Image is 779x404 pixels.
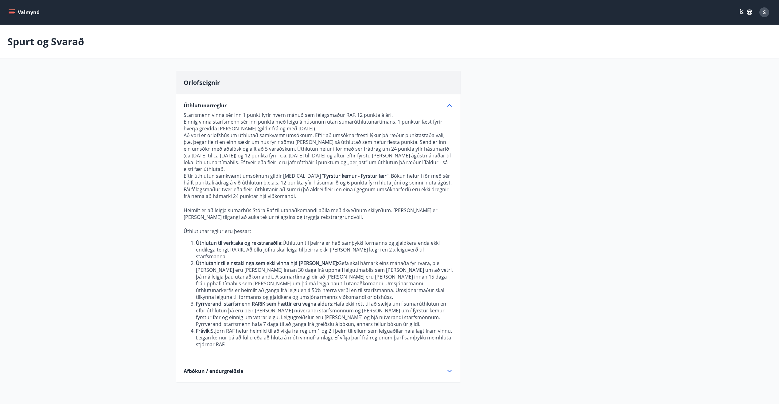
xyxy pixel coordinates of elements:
span: S [763,9,766,16]
p: Spurt og Svarað [7,35,84,48]
div: Afbókun / endurgreiðsla [184,367,453,375]
p: Starfsmenn vinna sér inn 1 punkt fyrir hvern mánuð sem félagsmaður RAF, 12 punkta á ári. [184,112,453,118]
div: Úthlutunarreglur [184,102,453,109]
strong: Úthlutun til verktaka og rekstraraðila: [196,240,282,246]
span: Afbókun / endurgreiðsla [184,368,243,374]
li: Hafa ekki rétt til að sækja um í sumarúthlutun en eftir úthlutun þá eru þeir [PERSON_NAME] núvera... [196,300,453,327]
p: Eftir úthlutun samkvæmt umsóknum gildir [MEDICAL_DATA] " ". Bókun hefur í för með sér hálft punkt... [184,172,453,200]
li: Stjórn RAF hefur heimild til að víkja frá reglum 1 og 2 í þeim tilfellum sem leiguaðilar hafa lag... [196,327,453,348]
button: ÍS [736,7,756,18]
strong: Fyrrverandi starfsmenn RARIK sem hættir eru vegna aldurs: [196,300,333,307]
span: Úthlutunarreglur [184,102,227,109]
span: Orlofseignir [184,78,220,87]
strong: Frávik: [196,327,211,334]
div: Úthlutunarreglur [184,109,453,360]
li: Úthlutun til þeirra er háð samþykki formanns og gjaldkera enda ekki endilega tengt RARIK. Að öllu... [196,240,453,260]
p: Einnig vinna starfsmenn sér inn punkta með leigu á húsunum utan sumarúthlutunartímans. 1 punktur ... [184,118,453,132]
button: menu [7,7,42,18]
strong: Úthlutanir til einstaklinga sem ekki vinna hjá [PERSON_NAME]: [196,260,338,267]
button: S [757,5,772,20]
p: Að vori er orlofshúsum úthlutað samkvæmt umsóknum. Eftir að umsóknarfresti lýkur þá ræður punktas... [184,132,453,172]
li: Gefa skal hámark eins mánaða fyrirvara, þ.e. [PERSON_NAME] eru [PERSON_NAME] innan 30 daga frá up... [196,260,453,300]
p: Úthlutunarreglur eru þessar: [184,228,453,235]
p: Heimilt er að leigja sumarhús Stóra Raf til utanaðkomandi aðila með ákveðnum skilyrðum. [PERSON_N... [184,207,453,220]
strong: Fyrstur kemur - Fyrstur fær [324,172,387,179]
